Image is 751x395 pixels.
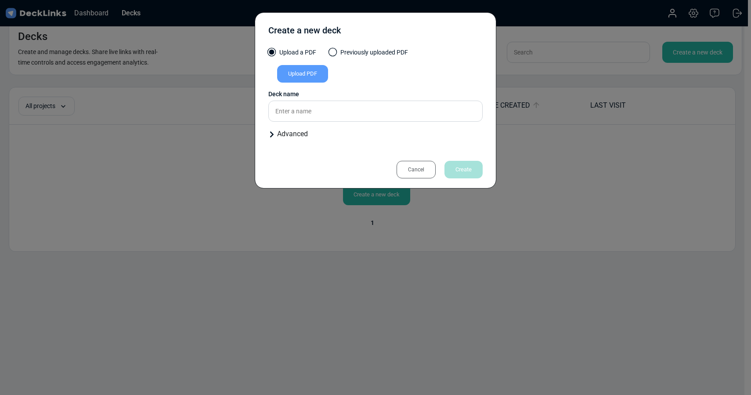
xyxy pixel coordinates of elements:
[268,129,483,139] div: Advanced
[268,24,341,41] div: Create a new deck
[268,101,483,122] input: Enter a name
[316,360,430,370] div: Unable to fetch files
[329,48,408,62] label: Previously uploaded PDF
[268,48,316,62] label: Upload a PDF
[268,90,483,99] div: Deck name
[430,360,435,369] button: close
[277,65,328,83] div: Upload PDF
[397,161,436,178] div: Cancel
